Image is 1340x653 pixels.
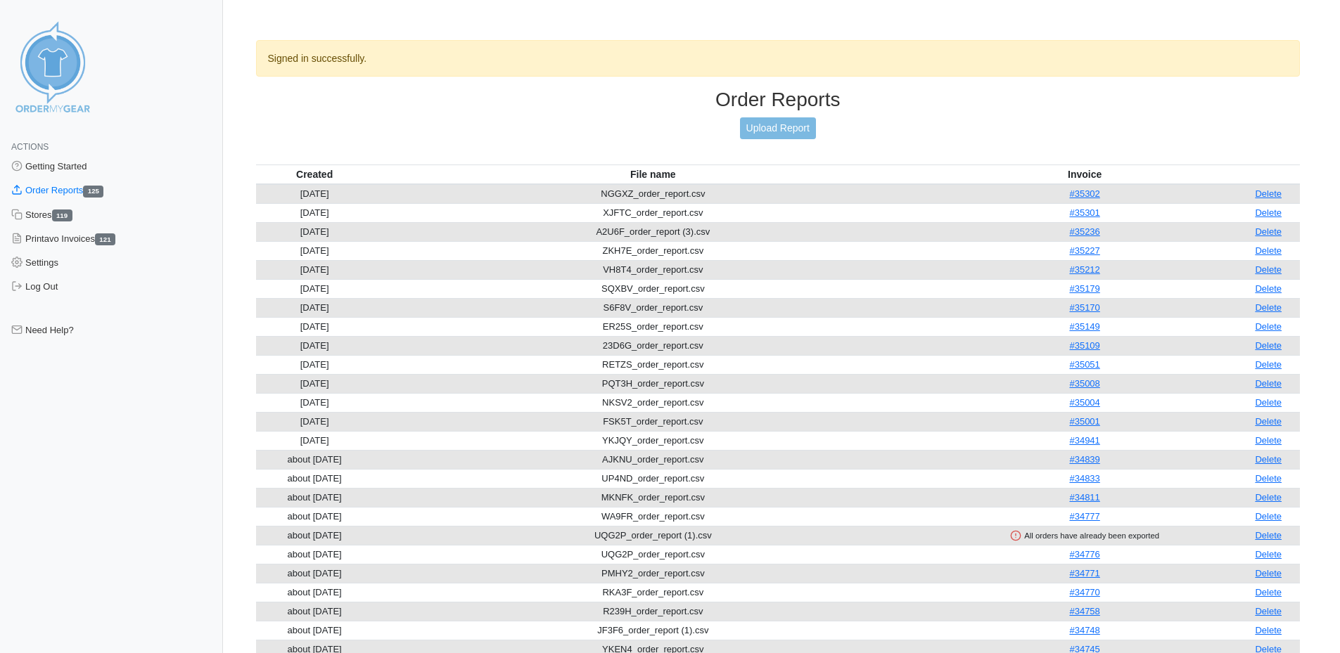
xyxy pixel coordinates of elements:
td: about [DATE] [256,602,374,621]
a: #35170 [1069,302,1099,313]
a: #34833 [1069,473,1099,484]
td: [DATE] [256,203,374,222]
td: about [DATE] [256,469,374,488]
a: #34941 [1069,435,1099,446]
a: Delete [1255,511,1282,522]
span: Actions [11,142,49,152]
td: XJFTC_order_report.csv [374,203,933,222]
a: Delete [1255,416,1282,427]
a: Delete [1255,378,1282,389]
td: JF3F6_order_report (1).csv [374,621,933,640]
td: ZKH7E_order_report.csv [374,241,933,260]
a: #34776 [1069,549,1099,560]
td: [DATE] [256,355,374,374]
a: #35008 [1069,378,1099,389]
td: UP4ND_order_report.csv [374,469,933,488]
a: #35179 [1069,283,1099,294]
a: Delete [1255,587,1282,597]
a: Delete [1255,207,1282,218]
span: 119 [52,209,72,221]
a: #35109 [1069,340,1099,351]
td: NKSV2_order_report.csv [374,393,933,412]
a: Delete [1255,283,1282,294]
td: FSK5T_order_report.csv [374,412,933,431]
a: Delete [1255,473,1282,484]
td: VH8T4_order_report.csv [374,260,933,279]
td: UQG2P_order_report.csv [374,545,933,564]
a: Delete [1255,492,1282,503]
td: [DATE] [256,241,374,260]
td: RETZS_order_report.csv [374,355,933,374]
td: [DATE] [256,412,374,431]
td: WA9FR_order_report.csv [374,507,933,526]
td: about [DATE] [256,621,374,640]
h3: Order Reports [256,88,1301,112]
td: about [DATE] [256,545,374,564]
a: #34748 [1069,625,1099,635]
a: Delete [1255,359,1282,370]
td: PMHY2_order_report.csv [374,564,933,583]
a: Delete [1255,245,1282,256]
span: 125 [83,186,103,198]
td: about [DATE] [256,507,374,526]
td: 23D6G_order_report.csv [374,336,933,355]
td: MKNFK_order_report.csv [374,488,933,507]
a: #34811 [1069,492,1099,503]
td: about [DATE] [256,488,374,507]
span: 121 [95,233,115,245]
a: #35227 [1069,245,1099,256]
td: [DATE] [256,184,374,204]
a: #35302 [1069,188,1099,199]
th: Invoice [933,164,1237,184]
td: SQXBV_order_report.csv [374,279,933,298]
a: #35004 [1069,397,1099,408]
a: Delete [1255,397,1282,408]
a: #34839 [1069,454,1099,465]
a: Delete [1255,302,1282,313]
td: [DATE] [256,260,374,279]
a: #35236 [1069,226,1099,237]
td: [DATE] [256,431,374,450]
td: UQG2P_order_report (1).csv [374,526,933,545]
td: [DATE] [256,374,374,393]
a: Delete [1255,530,1282,541]
a: Delete [1255,340,1282,351]
a: #34758 [1069,606,1099,616]
div: Signed in successfully. [256,40,1301,77]
a: #34770 [1069,587,1099,597]
td: YKJQY_order_report.csv [374,431,933,450]
a: Delete [1255,606,1282,616]
td: NGGXZ_order_report.csv [374,184,933,204]
a: Delete [1255,188,1282,199]
td: about [DATE] [256,450,374,469]
a: Delete [1255,549,1282,560]
td: AJKNU_order_report.csv [374,450,933,469]
td: [DATE] [256,317,374,336]
a: Delete [1255,454,1282,465]
a: Delete [1255,321,1282,332]
a: #35051 [1069,359,1099,370]
a: Delete [1255,435,1282,446]
div: All orders have already been exported [936,529,1234,542]
td: ER25S_order_report.csv [374,317,933,336]
td: A2U6F_order_report (3).csv [374,222,933,241]
td: about [DATE] [256,583,374,602]
a: Delete [1255,226,1282,237]
td: S6F8V_order_report.csv [374,298,933,317]
td: about [DATE] [256,564,374,583]
a: Delete [1255,264,1282,275]
th: File name [374,164,933,184]
td: PQT3H_order_report.csv [374,374,933,393]
a: #35301 [1069,207,1099,218]
td: [DATE] [256,298,374,317]
th: Created [256,164,374,184]
a: #35001 [1069,416,1099,427]
td: [DATE] [256,222,374,241]
td: [DATE] [256,336,374,355]
td: R239H_order_report.csv [374,602,933,621]
a: Delete [1255,625,1282,635]
a: Upload Report [740,117,816,139]
td: [DATE] [256,393,374,412]
a: #35149 [1069,321,1099,332]
a: #34777 [1069,511,1099,522]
